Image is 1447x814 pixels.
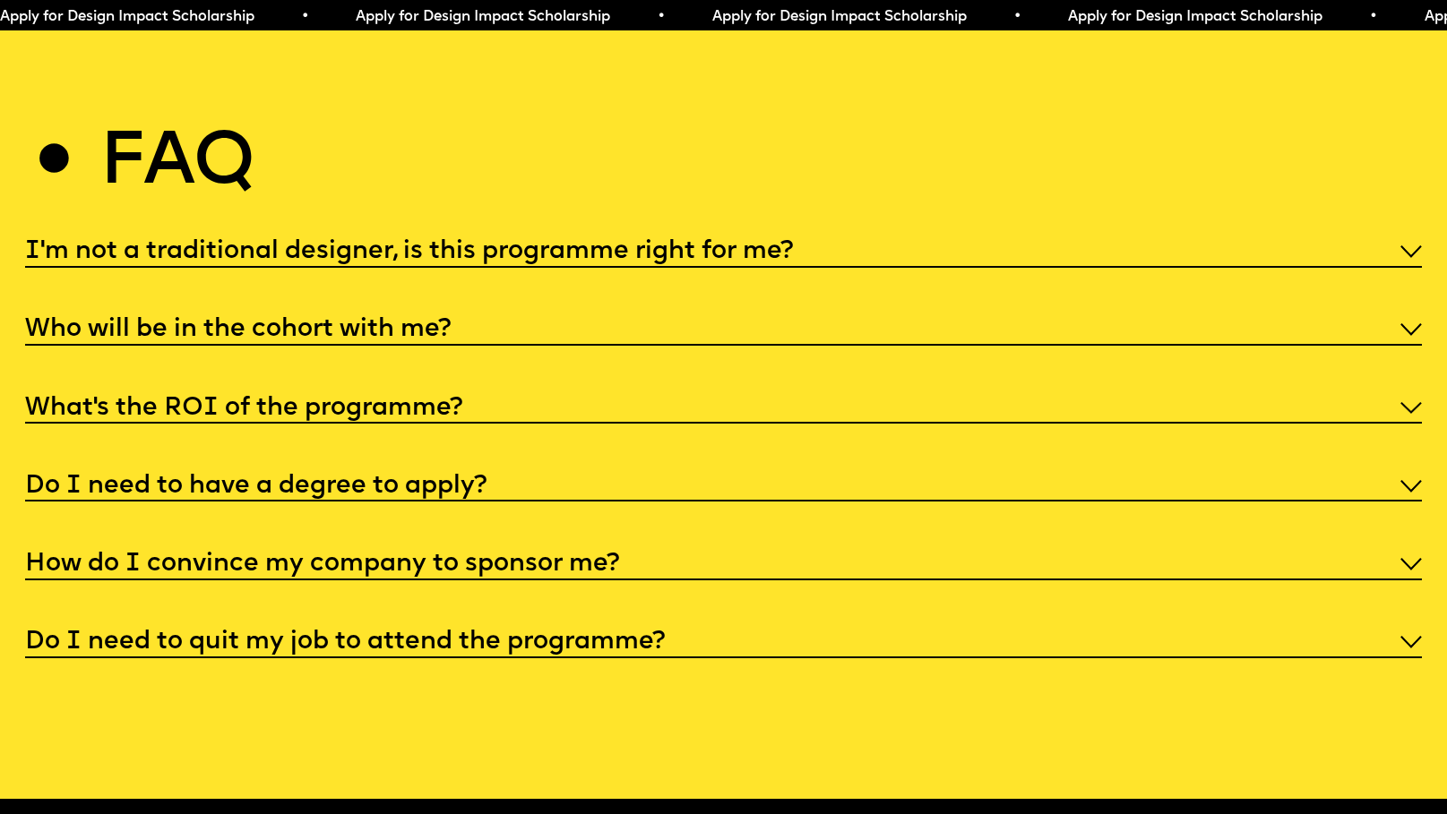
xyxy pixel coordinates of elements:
[25,321,451,338] h5: Who will be in the cohort with me?
[25,477,487,495] h5: Do I need to have a degree to apply?
[657,10,665,24] span: •
[1013,10,1021,24] span: •
[25,633,665,651] h5: Do I need to quit my job to attend the programme?
[99,133,254,197] h2: Faq
[25,555,619,573] h5: How do I convince my company to sponsor me?
[25,399,462,417] h5: What’s the ROI of the programme?
[25,243,793,261] h5: I'm not a traditional designer, is this programme right for me?
[301,10,309,24] span: •
[1369,10,1377,24] span: •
